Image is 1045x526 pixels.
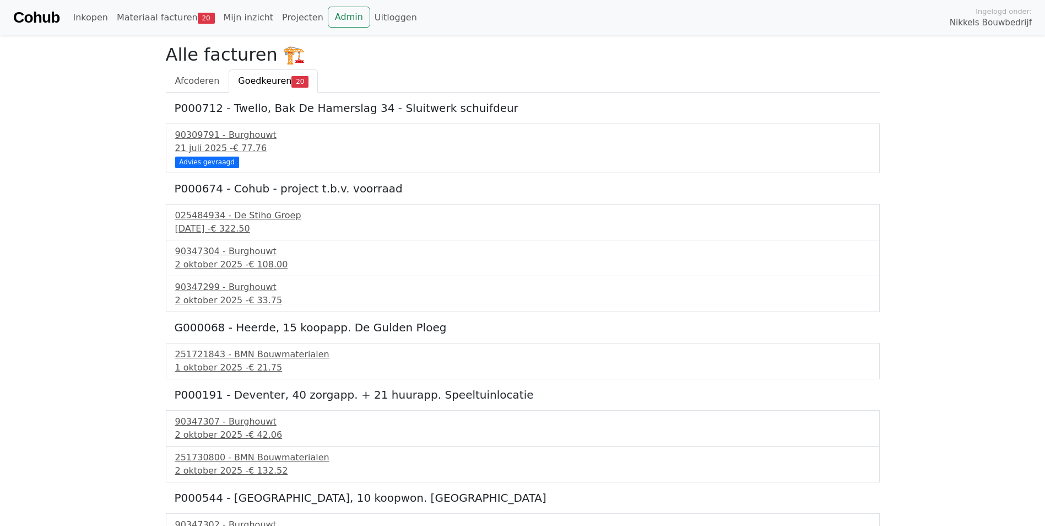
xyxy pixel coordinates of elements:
[328,7,370,28] a: Admin
[248,362,282,373] span: € 21.75
[198,13,215,24] span: 20
[219,7,278,29] a: Mijn inzicht
[278,7,328,29] a: Projecten
[248,295,282,305] span: € 33.75
[112,7,219,29] a: Materiaal facturen20
[175,451,870,477] a: 251730800 - BMN Bouwmaterialen2 oktober 2025 -€ 132.52
[175,348,870,374] a: 251721843 - BMN Bouwmaterialen1 oktober 2025 -€ 21.75
[175,128,870,167] a: 90309791 - Burghouwt21 juli 2025 -€ 77.76 Advies gevraagd
[175,415,870,442] a: 90347307 - Burghouwt2 oktober 2025 -€ 42.06
[175,245,870,258] div: 90347304 - Burghouwt
[175,294,870,307] div: 2 oktober 2025 -
[238,76,291,86] span: Goedkeuren
[175,76,220,86] span: Afcoderen
[175,428,870,442] div: 2 oktober 2025 -
[68,7,112,29] a: Inkopen
[248,465,288,476] span: € 132.52
[175,142,870,155] div: 21 juli 2025 -
[248,259,288,270] span: € 108.00
[175,451,870,464] div: 251730800 - BMN Bouwmaterialen
[248,430,282,440] span: € 42.06
[229,69,318,93] a: Goedkeuren20
[175,321,871,334] h5: G000068 - Heerde, 15 koopapp. De Gulden Ploeg
[370,7,421,29] a: Uitloggen
[175,222,870,235] div: [DATE] -
[166,44,880,65] h2: Alle facturen 🏗️
[175,415,870,428] div: 90347307 - Burghouwt
[175,209,870,235] a: 025484934 - De Stiho Groep[DATE] -€ 322.50
[175,157,239,168] div: Advies gevraagd
[166,69,229,93] a: Afcoderen
[175,245,870,271] a: 90347304 - Burghouwt2 oktober 2025 -€ 108.00
[175,388,871,401] h5: P000191 - Deventer, 40 zorgapp. + 21 huurapp. Speeltuinlocatie
[175,281,870,294] div: 90347299 - Burghouwt
[175,101,871,115] h5: P000712 - Twello, Bak De Hamerslag 34 - Sluitwerk schuifdeur
[175,348,870,361] div: 251721843 - BMN Bouwmaterialen
[175,464,870,477] div: 2 oktober 2025 -
[175,128,870,142] div: 90309791 - Burghouwt
[175,182,871,195] h5: P000674 - Cohub - project t.b.v. voorraad
[950,17,1032,29] span: Nikkels Bouwbedrijf
[210,223,250,234] span: € 322.50
[175,491,871,504] h5: P000544 - [GEOGRAPHIC_DATA], 10 koopwon. [GEOGRAPHIC_DATA]
[976,6,1032,17] span: Ingelogd onder:
[233,143,267,153] span: € 77.76
[13,4,59,31] a: Cohub
[175,258,870,271] div: 2 oktober 2025 -
[175,209,870,222] div: 025484934 - De Stiho Groep
[291,76,308,87] span: 20
[175,361,870,374] div: 1 oktober 2025 -
[175,281,870,307] a: 90347299 - Burghouwt2 oktober 2025 -€ 33.75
